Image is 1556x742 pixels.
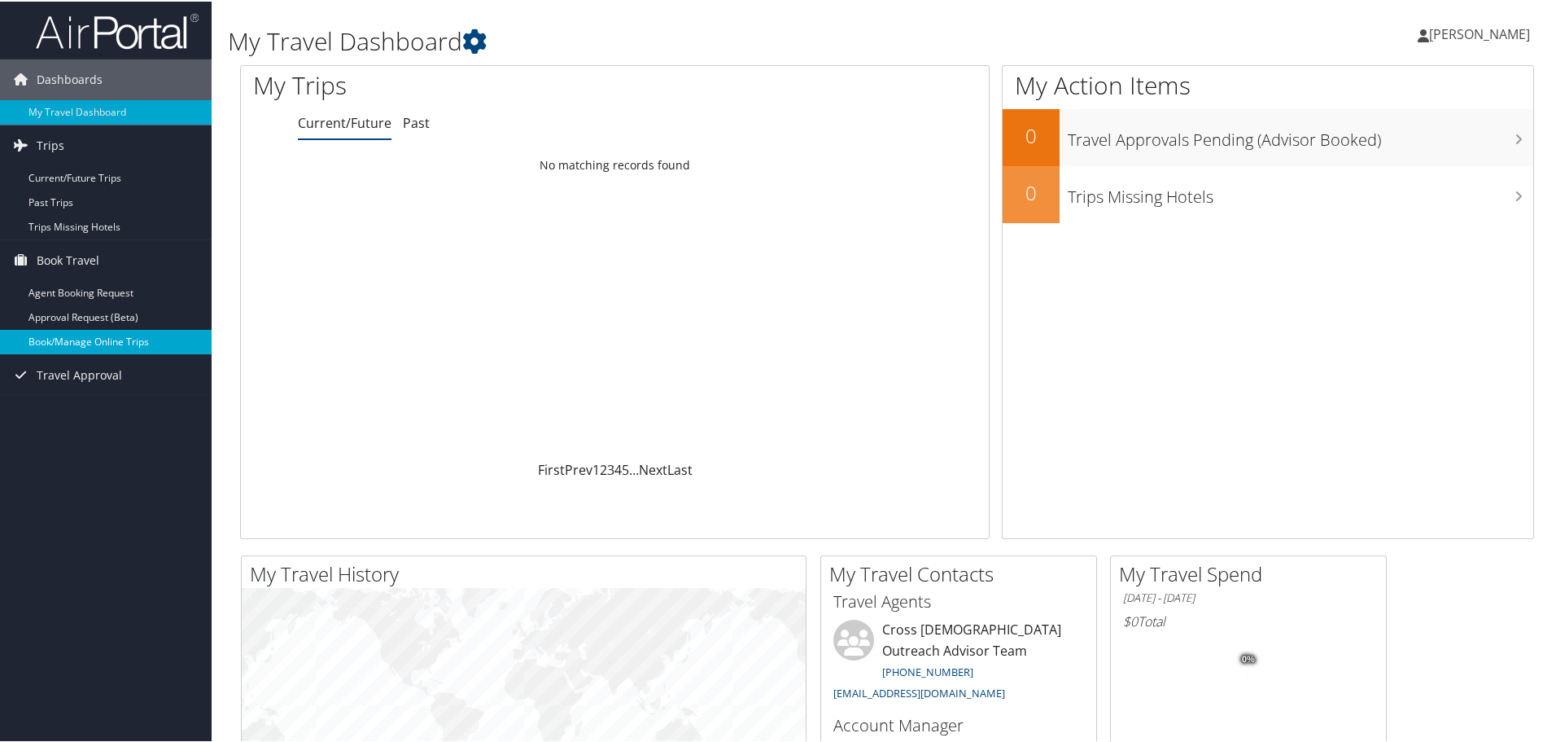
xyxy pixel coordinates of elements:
[833,713,1084,735] h3: Account Manager
[882,663,973,678] a: [PHONE_NUMBER]
[1003,108,1533,165] a: 0Travel Approvals Pending (Advisor Booked)
[37,58,103,99] span: Dashboards
[1003,67,1533,101] h1: My Action Items
[37,353,122,394] span: Travel Approval
[592,459,600,477] a: 1
[37,239,99,279] span: Book Travel
[565,459,592,477] a: Prev
[629,459,639,477] span: …
[639,459,667,477] a: Next
[298,112,391,130] a: Current/Future
[36,11,199,49] img: airportal-logo.png
[614,459,622,477] a: 4
[1003,178,1060,205] h2: 0
[1123,611,1374,629] h6: Total
[1068,119,1533,150] h3: Travel Approvals Pending (Advisor Booked)
[403,112,430,130] a: Past
[825,618,1092,705] li: Cross [DEMOGRAPHIC_DATA] Outreach Advisor Team
[667,459,693,477] a: Last
[1123,611,1138,629] span: $0
[622,459,629,477] a: 5
[829,559,1096,586] h2: My Travel Contacts
[1242,653,1255,663] tspan: 0%
[1429,24,1530,42] span: [PERSON_NAME]
[253,67,665,101] h1: My Trips
[833,589,1084,612] h3: Travel Agents
[37,124,64,165] span: Trips
[1068,176,1533,207] h3: Trips Missing Hotels
[1003,165,1533,222] a: 0Trips Missing Hotels
[1418,8,1546,57] a: [PERSON_NAME]
[241,149,989,178] td: No matching records found
[1119,559,1386,586] h2: My Travel Spend
[607,459,614,477] a: 3
[833,684,1005,699] a: [EMAIL_ADDRESS][DOMAIN_NAME]
[250,559,806,586] h2: My Travel History
[228,23,1107,57] h1: My Travel Dashboard
[1003,121,1060,148] h2: 0
[538,459,565,477] a: First
[600,459,607,477] a: 2
[1123,589,1374,604] h6: [DATE] - [DATE]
